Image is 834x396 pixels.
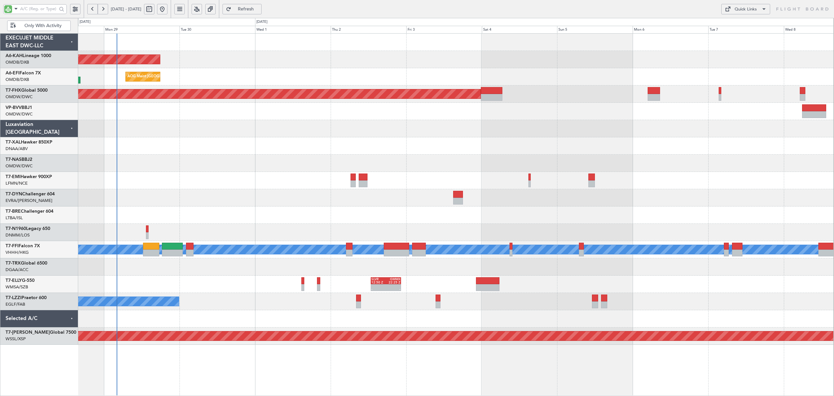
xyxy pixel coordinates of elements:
a: EVRA/[PERSON_NAME] [6,198,52,204]
a: T7-DYNChallenger 604 [6,192,55,196]
a: OMDB/DXB [6,77,29,83]
a: OMDB/DXB [6,59,29,65]
button: Only With Activity [7,21,71,31]
a: T7-XALHawker 850XP [6,140,52,145]
a: OMDW/DWC [6,94,33,100]
span: A6-KAH [6,53,22,58]
span: T7-FHX [6,88,21,93]
a: T7-FHXGlobal 5000 [6,88,48,93]
span: [DATE] - [DATE] [111,6,141,12]
div: AOG Maint [GEOGRAPHIC_DATA] (Dubai Intl) [127,72,204,82]
span: T7-N1960 [6,226,26,231]
a: T7-NASBBJ2 [6,157,32,162]
a: T7-LZZIPraetor 600 [6,296,47,300]
span: T7-EMI [6,175,21,179]
a: EGLF/FAB [6,301,25,307]
a: DNAA/ABV [6,146,28,152]
button: Quick Links [721,4,770,14]
div: Mon 6 [633,26,708,34]
a: T7-TRXGlobal 6500 [6,261,47,266]
span: T7-ELLY [6,278,22,283]
span: T7-NAS [6,157,22,162]
span: Only With Activity [17,23,68,28]
span: T7-LZZI [6,296,22,300]
button: Refresh [223,4,262,14]
div: Tue 30 [180,26,255,34]
div: Quick Links [735,6,757,13]
a: A6-EFIFalcon 7X [6,71,41,75]
span: VP-BVV [6,105,22,110]
div: Fri 3 [406,26,482,34]
div: Mon 29 [104,26,180,34]
div: - [371,288,386,291]
div: Tue 7 [708,26,784,34]
div: [DATE] [256,19,267,25]
a: T7-EMIHawker 900XP [6,175,52,179]
a: A6-KAHLineage 1000 [6,53,51,58]
div: Sat 4 [482,26,557,34]
a: T7-BREChallenger 604 [6,209,53,214]
a: T7-ELLYG-550 [6,278,35,283]
span: T7-BRE [6,209,21,214]
a: DNMM/LOS [6,232,30,238]
span: T7-[PERSON_NAME] [6,330,50,335]
a: T7-[PERSON_NAME]Global 7500 [6,330,76,335]
span: T7-FFI [6,244,19,248]
div: Wed 1 [255,26,331,34]
a: OMDW/DWC [6,111,33,117]
input: A/C (Reg. or Type) [20,4,57,14]
span: Refresh [233,7,259,11]
a: OMDW/DWC [6,163,33,169]
a: WSSL/XSP [6,336,26,342]
div: [DATE] [79,19,91,25]
div: - [386,288,400,291]
div: 22:25 Z [386,281,400,284]
a: LTBA/ISL [6,215,23,221]
a: T7-FFIFalcon 7X [6,244,40,248]
a: T7-N1960Legacy 650 [6,226,50,231]
a: LFMN/NCE [6,180,28,186]
span: A6-EFI [6,71,20,75]
span: T7-DYN [6,192,22,196]
div: Thu 2 [331,26,406,34]
span: T7-TRX [6,261,21,266]
div: SLVR [371,278,386,281]
span: T7-XAL [6,140,21,145]
a: VP-BVVBBJ1 [6,105,32,110]
a: VHHH/HKG [6,250,29,255]
a: DGAA/ACC [6,267,28,273]
a: WMSA/SZB [6,284,28,290]
div: 12:50 Z [371,281,386,284]
div: GMMX [386,278,400,281]
div: Sun 5 [557,26,633,34]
